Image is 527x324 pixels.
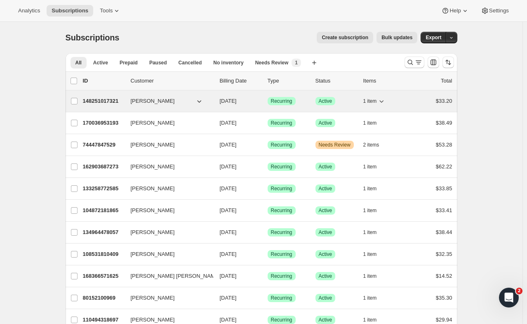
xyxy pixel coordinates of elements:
[220,317,237,323] span: [DATE]
[363,163,377,170] span: 1 item
[83,248,452,260] div: 108531810409[PERSON_NAME][DATE]SuccessRecurringSuccessActive1 item$32.35
[363,77,405,85] div: Items
[47,5,93,17] button: Subscriptions
[126,182,208,195] button: [PERSON_NAME]
[317,32,373,43] button: Create subscription
[126,248,208,261] button: [PERSON_NAME]
[421,32,446,43] button: Export
[436,120,452,126] span: $38.49
[220,207,237,213] span: [DATE]
[126,138,208,151] button: [PERSON_NAME]
[363,292,386,304] button: 1 item
[95,5,126,17] button: Tools
[476,5,514,17] button: Settings
[126,270,208,283] button: [PERSON_NAME] [PERSON_NAME]
[83,270,452,282] div: 168366571625[PERSON_NAME] [PERSON_NAME][DATE]SuccessRecurringSuccessActive1 item$14.52
[66,33,120,42] span: Subscriptions
[363,251,377,258] span: 1 item
[363,229,377,236] span: 1 item
[131,206,175,215] span: [PERSON_NAME]
[120,59,138,66] span: Prepaid
[271,295,292,301] span: Recurring
[83,292,452,304] div: 80152100969[PERSON_NAME][DATE]SuccessRecurringSuccessActive1 item$35.30
[220,120,237,126] span: [DATE]
[131,119,175,127] span: [PERSON_NAME]
[83,227,452,238] div: 134964478057[PERSON_NAME][DATE]SuccessRecurringSuccessActive1 item$38.44
[220,273,237,279] span: [DATE]
[436,98,452,104] span: $33.20
[220,98,237,104] span: [DATE]
[363,270,386,282] button: 1 item
[319,273,332,279] span: Active
[126,95,208,108] button: [PERSON_NAME]
[131,163,175,171] span: [PERSON_NAME]
[271,229,292,236] span: Recurring
[363,117,386,129] button: 1 item
[363,295,377,301] span: 1 item
[131,294,175,302] span: [PERSON_NAME]
[220,142,237,148] span: [DATE]
[295,59,298,66] span: 1
[83,206,124,215] p: 104872181865
[18,7,40,14] span: Analytics
[319,163,332,170] span: Active
[363,248,386,260] button: 1 item
[83,119,124,127] p: 170036953193
[363,120,377,126] span: 1 item
[363,207,377,214] span: 1 item
[100,7,113,14] span: Tools
[319,295,332,301] span: Active
[436,163,452,170] span: $62.22
[220,251,237,257] span: [DATE]
[131,316,175,324] span: [PERSON_NAME]
[83,205,452,216] div: 104872181865[PERSON_NAME][DATE]SuccessRecurringSuccessActive1 item$33.41
[376,32,417,43] button: Bulk updates
[131,77,213,85] p: Customer
[319,229,332,236] span: Active
[126,160,208,173] button: [PERSON_NAME]
[93,59,108,66] span: Active
[220,77,261,85] p: Billing Date
[83,294,124,302] p: 80152100969
[426,34,441,41] span: Export
[436,317,452,323] span: $29.94
[363,95,386,107] button: 1 item
[271,273,292,279] span: Recurring
[363,205,386,216] button: 1 item
[83,316,124,324] p: 110494318697
[83,95,452,107] div: 148251017321[PERSON_NAME][DATE]SuccessRecurringSuccessActive1 item$33.20
[52,7,88,14] span: Subscriptions
[83,161,452,173] div: 162903687273[PERSON_NAME][DATE]SuccessRecurringSuccessActive1 item$62.22
[449,7,461,14] span: Help
[83,141,124,149] p: 74447847529
[308,57,321,69] button: Create new view
[220,295,237,301] span: [DATE]
[271,98,292,104] span: Recurring
[436,273,452,279] span: $14.52
[428,57,439,68] button: Customize table column order and visibility
[363,185,377,192] span: 1 item
[83,117,452,129] div: 170036953193[PERSON_NAME][DATE]SuccessRecurringSuccessActive1 item$38.49
[131,184,175,193] span: [PERSON_NAME]
[436,5,474,17] button: Help
[131,141,175,149] span: [PERSON_NAME]
[131,272,220,280] span: [PERSON_NAME] [PERSON_NAME]
[83,272,124,280] p: 168366571625
[405,57,424,68] button: Search and filter results
[363,98,377,104] span: 1 item
[271,163,292,170] span: Recurring
[131,97,175,105] span: [PERSON_NAME]
[363,227,386,238] button: 1 item
[220,229,237,235] span: [DATE]
[126,116,208,130] button: [PERSON_NAME]
[83,97,124,105] p: 148251017321
[363,161,386,173] button: 1 item
[83,163,124,171] p: 162903687273
[220,163,237,170] span: [DATE]
[363,317,377,323] span: 1 item
[271,207,292,214] span: Recurring
[149,59,167,66] span: Paused
[83,184,124,193] p: 133258772585
[441,77,452,85] p: Total
[319,185,332,192] span: Active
